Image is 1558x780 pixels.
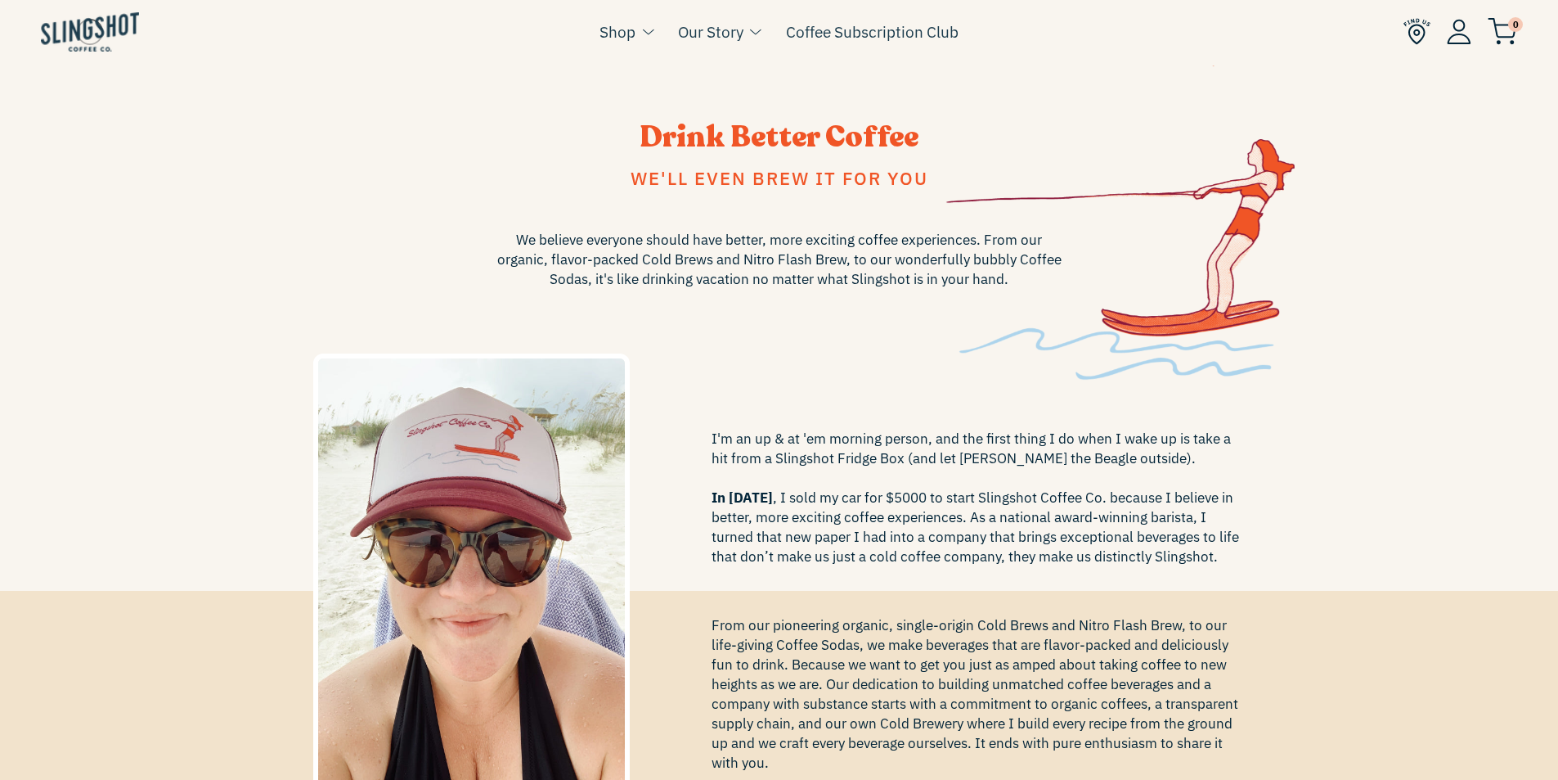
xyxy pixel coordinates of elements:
[631,166,928,190] span: We'll even brew it for you
[493,230,1066,289] span: We believe everyone should have better, more exciting coffee experiences. From our organic, flavo...
[1508,17,1523,32] span: 0
[712,489,773,507] span: In [DATE]
[640,117,918,157] span: Drink Better Coffee
[1488,18,1517,45] img: cart
[946,65,1295,380] img: skiabout-1636558702133_426x.png
[1403,18,1430,45] img: Find Us
[786,20,959,44] a: Coffee Subscription Club
[1447,19,1471,44] img: Account
[678,20,743,44] a: Our Story
[1488,21,1517,41] a: 0
[712,429,1246,566] span: I'm an up & at 'em morning person, and the first thing I do when I wake up is take a hit from a S...
[599,20,635,44] a: Shop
